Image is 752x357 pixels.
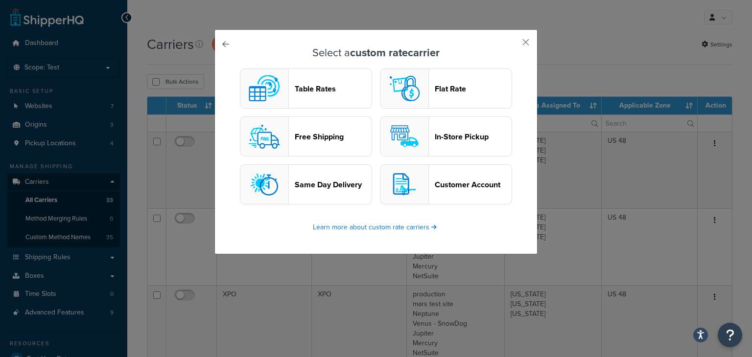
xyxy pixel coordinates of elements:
[380,116,512,156] button: pickup logoIn-Store Pickup
[240,68,372,109] button: custom logoTable Rates
[380,68,512,109] button: flat logoFlat Rate
[240,116,372,156] button: free logoFree Shipping
[435,84,512,93] header: Flat Rate
[240,164,372,204] button: sameday logoSame Day Delivery
[385,165,424,204] img: customerAccount logo
[245,117,284,156] img: free logo
[239,47,513,59] h3: Select a
[435,180,512,189] header: Customer Account
[350,45,440,61] strong: custom rate carrier
[385,69,424,108] img: flat logo
[718,323,742,347] button: Open Resource Center
[380,164,512,204] button: customerAccount logoCustomer Account
[295,84,372,93] header: Table Rates
[385,117,424,156] img: pickup logo
[295,180,372,189] header: Same Day Delivery
[435,132,512,141] header: In-Store Pickup
[245,69,284,108] img: custom logo
[295,132,372,141] header: Free Shipping
[245,165,284,204] img: sameday logo
[313,222,439,232] a: Learn more about custom rate carriers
